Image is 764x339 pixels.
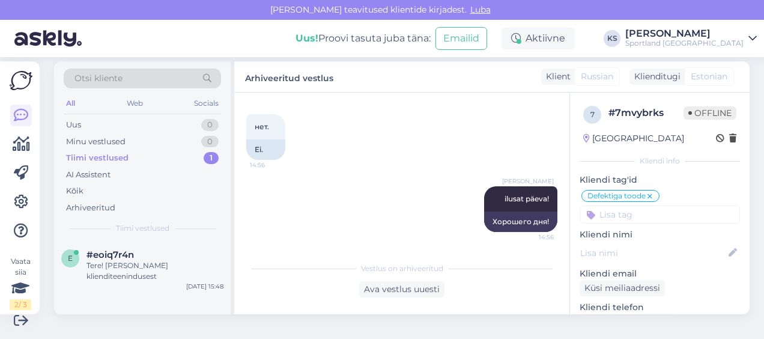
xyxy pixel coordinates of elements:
p: Kliendi email [580,267,740,280]
div: [PERSON_NAME] [625,29,744,38]
span: Russian [581,70,613,83]
div: Klienditugi [629,70,681,83]
span: Estonian [691,70,727,83]
label: Arhiveeritud vestlus [245,69,333,85]
span: ilusat päeva! [505,194,549,203]
div: Vaata siia [10,256,31,310]
div: 0 [201,136,219,148]
div: Tere! [PERSON_NAME] klienditeenindusest [86,260,223,282]
button: Emailid [435,27,487,50]
span: Vestlus on arhiveeritud [361,263,443,274]
div: AI Assistent [66,169,111,181]
div: [GEOGRAPHIC_DATA] [583,132,684,145]
div: Ava vestlus uuesti [359,281,444,298]
span: e [68,254,73,263]
div: Socials [192,96,221,111]
div: 1 [204,152,219,164]
b: Uus! [296,32,318,44]
span: 14:56 [250,160,295,169]
div: Klient [541,70,571,83]
div: Proovi tasuta juba täna: [296,31,431,46]
span: [PERSON_NAME] [502,177,554,186]
div: Web [124,96,145,111]
div: Sportland [GEOGRAPHIC_DATA] [625,38,744,48]
div: Kõik [66,185,83,197]
span: Offline [684,106,736,120]
div: Хорошего дня! [484,212,557,232]
img: Askly Logo [10,71,32,90]
div: Ei. [246,139,285,160]
span: 14:56 [509,233,554,242]
span: Defektiga toode [587,192,646,200]
input: Lisa nimi [580,246,726,260]
div: # 7mvybrks [608,106,684,120]
span: Tiimi vestlused [116,223,169,234]
div: Kliendi info [580,156,740,166]
p: Kliendi tag'id [580,174,740,186]
div: Uus [66,119,81,131]
div: Tiimi vestlused [66,152,129,164]
span: 7 [590,110,595,119]
span: Otsi kliente [74,72,123,85]
div: All [64,96,77,111]
input: Lisa tag [580,206,740,224]
div: Arhiveeritud [66,202,115,214]
div: Küsi meiliaadressi [580,280,665,296]
span: нет. [255,122,269,131]
div: 2 / 3 [10,299,31,310]
div: Küsi telefoninumbrit [580,314,676,330]
span: #eoiq7r4n [86,249,134,260]
div: KS [604,30,620,47]
p: Kliendi nimi [580,228,740,241]
div: Aktiivne [502,28,575,49]
div: 0 [201,119,219,131]
div: [DATE] 15:48 [186,282,223,291]
span: Luba [467,4,494,15]
p: Kliendi telefon [580,301,740,314]
div: Minu vestlused [66,136,126,148]
a: [PERSON_NAME]Sportland [GEOGRAPHIC_DATA] [625,29,757,48]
